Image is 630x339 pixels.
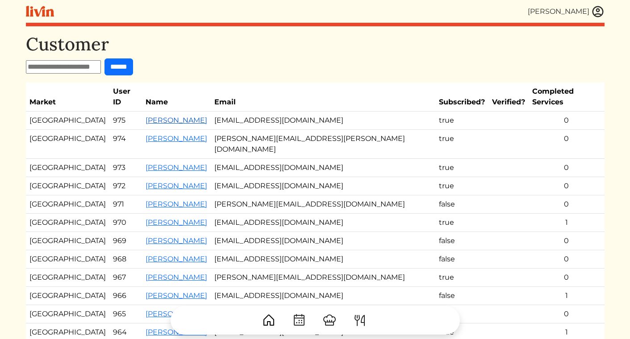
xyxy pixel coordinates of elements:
td: true [435,159,488,177]
td: [GEOGRAPHIC_DATA] [26,232,109,250]
img: CalendarDots-5bcf9d9080389f2a281d69619e1c85352834be518fbc73d9501aef674afc0d57.svg [292,313,306,327]
td: 970 [109,214,142,232]
th: Market [26,83,109,112]
div: [PERSON_NAME] [528,6,589,17]
td: 0 [529,195,605,214]
td: 0 [529,159,605,177]
a: [PERSON_NAME] [146,163,207,172]
td: 0 [529,112,605,130]
td: false [435,250,488,269]
td: [GEOGRAPHIC_DATA] [26,214,109,232]
td: 973 [109,159,142,177]
th: Subscribed? [435,83,488,112]
td: 967 [109,269,142,287]
td: 0 [529,130,605,159]
a: [PERSON_NAME] [146,116,207,124]
td: 1 [529,287,605,305]
td: [GEOGRAPHIC_DATA] [26,177,109,195]
td: [EMAIL_ADDRESS][DOMAIN_NAME] [211,159,435,177]
td: [EMAIL_ADDRESS][DOMAIN_NAME] [211,177,435,195]
a: [PERSON_NAME] [146,273,207,281]
td: [PERSON_NAME][EMAIL_ADDRESS][PERSON_NAME][DOMAIN_NAME] [211,130,435,159]
td: 968 [109,250,142,269]
a: [PERSON_NAME] [146,255,207,263]
img: livin-logo-a0d97d1a881af30f6274990eb6222085a2533c92bbd1e4f22c21b4f0d0e3210c.svg [26,6,54,17]
a: [PERSON_NAME] [146,134,207,143]
td: 966 [109,287,142,305]
td: [GEOGRAPHIC_DATA] [26,159,109,177]
td: false [435,195,488,214]
td: [GEOGRAPHIC_DATA] [26,112,109,130]
td: [GEOGRAPHIC_DATA] [26,250,109,269]
td: true [435,269,488,287]
td: [EMAIL_ADDRESS][DOMAIN_NAME] [211,250,435,269]
td: [EMAIL_ADDRESS][DOMAIN_NAME] [211,112,435,130]
td: [GEOGRAPHIC_DATA] [26,130,109,159]
th: Name [142,83,211,112]
td: true [435,214,488,232]
td: 974 [109,130,142,159]
img: user_account-e6e16d2ec92f44fc35f99ef0dc9cddf60790bfa021a6ecb1c896eb5d2907b31c.svg [591,5,605,18]
td: [PERSON_NAME][EMAIL_ADDRESS][DOMAIN_NAME] [211,195,435,214]
td: 972 [109,177,142,195]
td: [GEOGRAPHIC_DATA] [26,269,109,287]
th: Email [211,83,435,112]
td: [EMAIL_ADDRESS][DOMAIN_NAME] [211,287,435,305]
td: 0 [529,232,605,250]
th: Completed Services [529,83,605,112]
th: User ID [109,83,142,112]
td: [EMAIL_ADDRESS][DOMAIN_NAME] [211,214,435,232]
img: ForkKnife-55491504ffdb50bab0c1e09e7649658475375261d09fd45db06cec23bce548bf.svg [353,313,367,327]
td: false [435,287,488,305]
img: ChefHat-a374fb509e4f37eb0702ca99f5f64f3b6956810f32a249b33092029f8484b388.svg [322,313,337,327]
a: [PERSON_NAME] [146,218,207,227]
td: [PERSON_NAME][EMAIL_ADDRESS][DOMAIN_NAME] [211,269,435,287]
td: true [435,112,488,130]
td: 971 [109,195,142,214]
td: [EMAIL_ADDRESS][DOMAIN_NAME] [211,232,435,250]
td: 0 [529,250,605,269]
td: 969 [109,232,142,250]
td: 975 [109,112,142,130]
a: [PERSON_NAME] [146,182,207,190]
td: 1 [529,214,605,232]
a: [PERSON_NAME] [146,200,207,208]
td: false [435,232,488,250]
td: 0 [529,177,605,195]
a: [PERSON_NAME] [146,291,207,300]
th: Verified? [488,83,529,112]
td: true [435,177,488,195]
td: [GEOGRAPHIC_DATA] [26,287,109,305]
td: [GEOGRAPHIC_DATA] [26,195,109,214]
a: [PERSON_NAME] [146,236,207,245]
img: House-9bf13187bcbb5817f509fe5e7408150f90897510c4275e13d0d5fca38e0b5951.svg [262,313,276,327]
td: true [435,130,488,159]
h1: Customer [26,33,605,55]
td: 0 [529,269,605,287]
